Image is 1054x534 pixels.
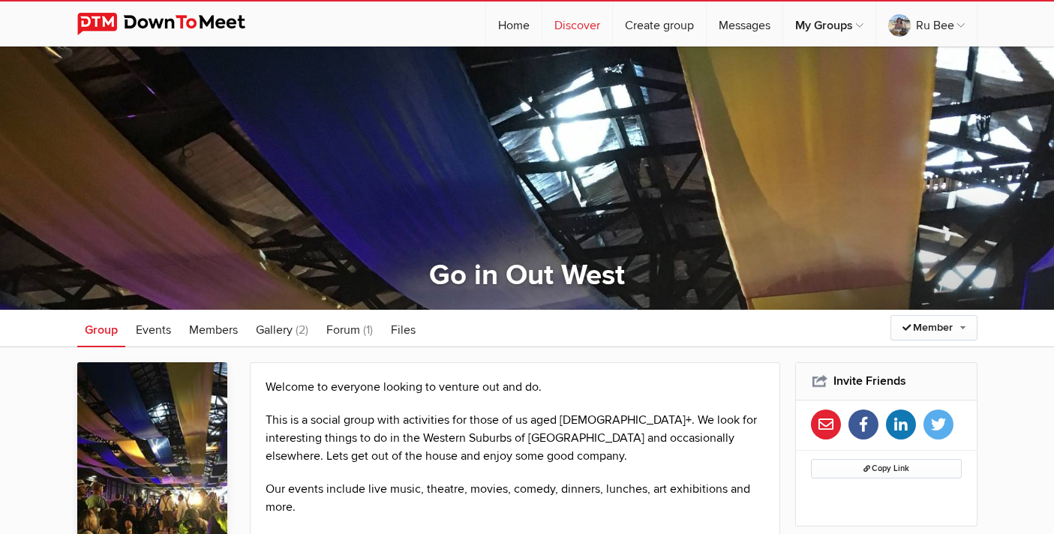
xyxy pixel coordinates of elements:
[319,310,380,347] a: Forum (1)
[876,1,977,46] a: Ru Bee
[863,463,909,473] span: Copy Link
[266,378,765,396] p: Welcome to everyone looking to venture out and do.
[77,13,269,35] img: DownToMeet
[85,322,118,337] span: Group
[391,322,416,337] span: Files
[248,310,316,347] a: Gallery (2)
[707,1,782,46] a: Messages
[783,1,875,46] a: My Groups
[189,322,238,337] span: Members
[363,322,373,337] span: (1)
[136,322,171,337] span: Events
[811,459,962,478] button: Copy Link
[266,480,765,516] p: Our events include live music, theatre, movies, comedy, dinners, lunches, art exhibitions and more.
[613,1,706,46] a: Create group
[256,322,293,337] span: Gallery
[77,310,125,347] a: Group
[326,322,360,337] span: Forum
[182,310,245,347] a: Members
[128,310,179,347] a: Events
[542,1,612,46] a: Discover
[890,315,977,340] a: Member
[266,411,765,465] p: This is a social group with activities for those of us aged [DEMOGRAPHIC_DATA]+. We look for inte...
[811,363,962,399] h2: Invite Friends
[296,322,308,337] span: (2)
[486,1,542,46] a: Home
[383,310,423,347] a: Files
